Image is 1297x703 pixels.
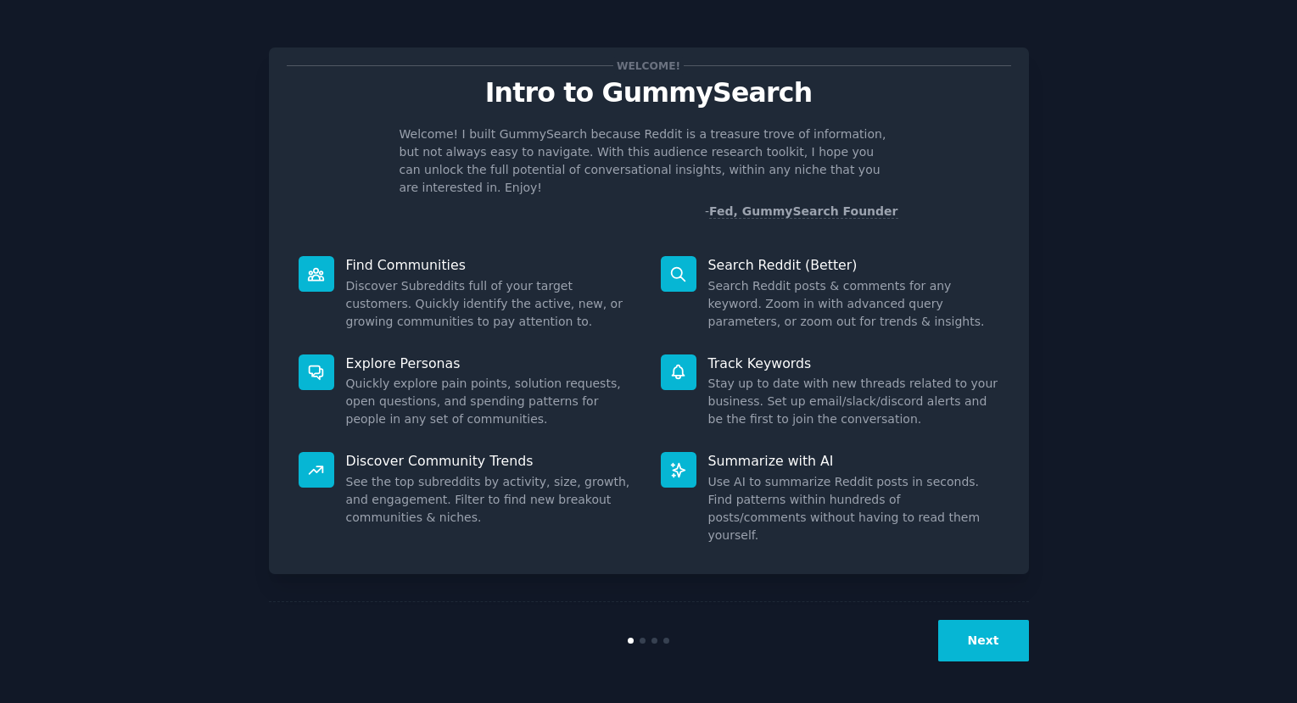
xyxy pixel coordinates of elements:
p: Intro to GummySearch [287,78,1011,108]
button: Next [938,620,1029,661]
p: Explore Personas [346,354,637,372]
a: Fed, GummySearch Founder [709,204,898,219]
p: Find Communities [346,256,637,274]
p: Welcome! I built GummySearch because Reddit is a treasure trove of information, but not always ea... [400,126,898,197]
dd: Quickly explore pain points, solution requests, open questions, and spending patterns for people ... [346,375,637,428]
p: Search Reddit (Better) [708,256,999,274]
dd: Stay up to date with new threads related to your business. Set up email/slack/discord alerts and ... [708,375,999,428]
dd: Use AI to summarize Reddit posts in seconds. Find patterns within hundreds of posts/comments with... [708,473,999,544]
span: Welcome! [613,57,683,75]
dd: See the top subreddits by activity, size, growth, and engagement. Filter to find new breakout com... [346,473,637,527]
p: Summarize with AI [708,452,999,470]
p: Discover Community Trends [346,452,637,470]
div: - [705,203,898,220]
dd: Search Reddit posts & comments for any keyword. Zoom in with advanced query parameters, or zoom o... [708,277,999,331]
p: Track Keywords [708,354,999,372]
dd: Discover Subreddits full of your target customers. Quickly identify the active, new, or growing c... [346,277,637,331]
